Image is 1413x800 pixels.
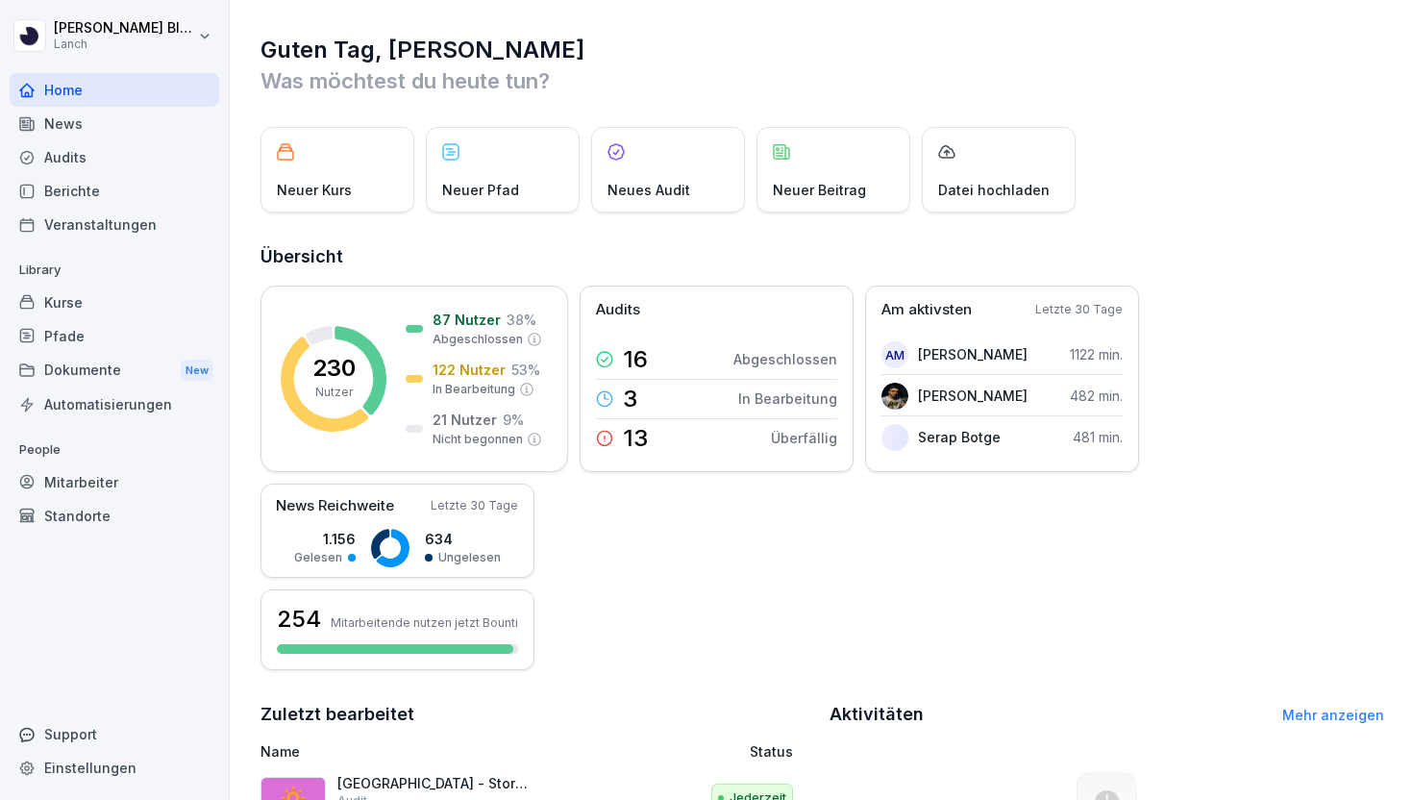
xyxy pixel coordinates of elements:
p: [PERSON_NAME] Blüthner [54,20,194,37]
p: [GEOGRAPHIC_DATA] - Store Opening [337,775,530,792]
p: Nutzer [315,384,353,401]
p: Abgeschlossen [433,331,523,348]
p: People [10,435,219,465]
p: [PERSON_NAME] [918,344,1028,364]
p: Am aktivsten [881,299,972,321]
a: Pfade [10,319,219,353]
a: Veranstaltungen [10,208,219,241]
p: Abgeschlossen [733,349,837,369]
p: Überfällig [771,428,837,448]
p: In Bearbeitung [433,381,515,398]
p: Neuer Kurs [277,180,352,200]
p: News Reichweite [276,495,394,517]
p: 1122 min. [1070,344,1123,364]
div: New [181,360,213,382]
p: Neuer Pfad [442,180,519,200]
p: Lanch [54,37,194,51]
p: 482 min. [1070,386,1123,406]
a: Einstellungen [10,751,219,785]
p: Nicht begonnen [433,431,523,448]
p: In Bearbeitung [738,388,837,409]
div: Support [10,717,219,751]
p: Mitarbeitende nutzen jetzt Bounti [331,615,518,630]
p: Letzte 30 Tage [431,497,518,514]
p: Datei hochladen [938,180,1050,200]
h2: Übersicht [260,243,1384,270]
h2: Zuletzt bearbeitet [260,701,816,728]
p: 53 % [511,360,540,380]
h1: Guten Tag, [PERSON_NAME] [260,35,1384,65]
p: 481 min. [1073,427,1123,447]
a: DokumenteNew [10,353,219,388]
p: 634 [425,529,501,549]
p: 16 [623,348,648,371]
p: Serap Botge [918,427,1001,447]
a: Kurse [10,286,219,319]
a: Audits [10,140,219,174]
p: Name [260,741,600,762]
p: Was möchtest du heute tun? [260,65,1384,96]
a: Automatisierungen [10,387,219,421]
p: Gelesen [294,549,342,566]
p: 13 [623,427,648,450]
p: Audits [596,299,640,321]
a: Berichte [10,174,219,208]
a: News [10,107,219,140]
p: Ungelesen [438,549,501,566]
p: [PERSON_NAME] [918,386,1028,406]
p: Neuer Beitrag [773,180,866,200]
div: Dokumente [10,353,219,388]
a: Home [10,73,219,107]
p: 9 % [503,410,524,430]
p: 1.156 [294,529,356,549]
a: Mehr anzeigen [1282,707,1384,723]
p: 230 [312,357,356,380]
img: czp1xeqzgsgl3dela7oyzziw.png [881,383,908,410]
p: 3 [623,387,637,411]
p: Status [750,741,793,762]
h2: Aktivitäten [830,701,924,728]
a: Mitarbeiter [10,465,219,499]
div: AM [881,341,908,368]
p: 38 % [507,310,536,330]
p: 21 Nutzer [433,410,497,430]
h3: 254 [277,603,321,636]
p: Neues Audit [607,180,690,200]
p: 122 Nutzer [433,360,506,380]
img: fgodp68hp0emq4hpgfcp6x9z.png [881,424,908,451]
p: Library [10,255,219,286]
p: Letzte 30 Tage [1035,301,1123,318]
a: Standorte [10,499,219,533]
p: 87 Nutzer [433,310,501,330]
